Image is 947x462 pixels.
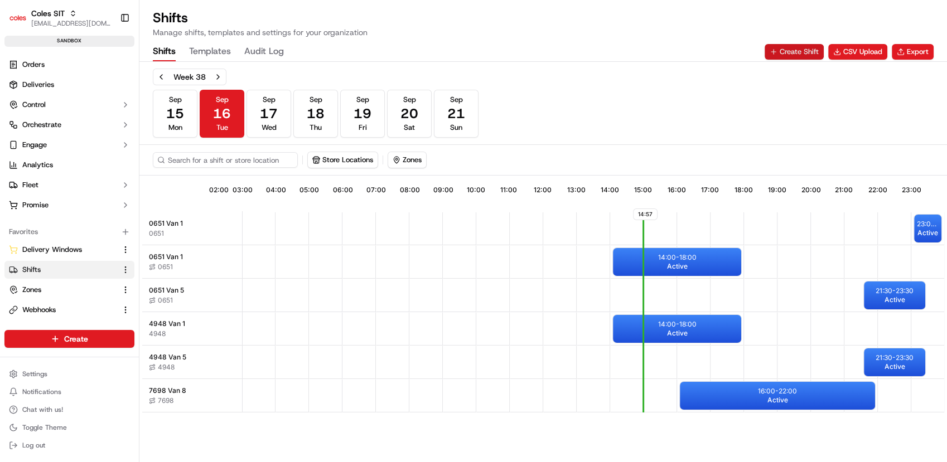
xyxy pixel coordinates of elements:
[4,4,115,31] button: Coles SITColes SIT[EMAIL_ADDRESS][DOMAIN_NAME]
[868,186,887,194] span: 22:00
[4,36,134,47] div: sandbox
[153,90,197,138] button: Sep15Mon
[767,396,788,405] span: Active
[158,396,173,405] span: 7698
[149,329,166,338] span: 4948
[31,8,65,19] span: Coles SIT
[366,186,386,194] span: 07:00
[22,405,63,414] span: Chat with us!
[467,186,485,194] span: 10:00
[22,120,61,130] span: Orchestrate
[658,320,697,329] p: 14:00 - 18:00
[149,262,173,271] button: 0651
[388,152,427,168] button: Zones
[885,295,905,304] span: Active
[354,105,371,123] span: 19
[149,219,183,228] span: 0651 Van 1
[22,80,54,90] span: Deliveries
[4,156,134,174] a: Analytics
[149,286,184,295] span: 0651 Van 5
[299,186,319,194] span: 05:00
[388,152,426,168] button: Zones
[111,189,135,197] span: Pylon
[38,118,141,127] div: We're available if you need us!
[149,252,183,261] span: 0651 Van 1
[340,90,385,138] button: Sep19Fri
[22,100,46,110] span: Control
[667,329,688,338] span: Active
[22,140,47,150] span: Engage
[260,105,278,123] span: 17
[876,286,914,295] p: 21:30 - 23:30
[4,56,134,74] a: Orders
[263,95,276,105] span: Sep
[902,186,921,194] span: 23:00
[701,186,719,194] span: 17:00
[209,186,229,194] span: 02:00
[450,123,462,133] span: Sun
[801,186,821,194] span: 20:00
[149,296,173,305] button: 0651
[213,105,231,123] span: 16
[94,163,103,172] div: 💻
[7,157,90,177] a: 📗Knowledge Base
[310,95,322,105] span: Sep
[828,44,887,60] button: CSV Upload
[500,186,517,194] span: 11:00
[22,265,41,275] span: Shifts
[633,208,658,220] span: 14:57
[876,353,914,362] p: 21:30 - 23:30
[4,76,134,94] a: Deliveries
[4,116,134,134] button: Orchestrate
[567,186,586,194] span: 13:00
[9,265,117,275] a: Shifts
[169,95,182,105] span: Sep
[387,90,432,138] button: Sep20Sat
[22,441,45,450] span: Log out
[216,123,228,133] span: Tue
[4,281,134,299] button: Zones
[233,186,253,194] span: 03:00
[601,186,619,194] span: 14:00
[22,423,67,432] span: Toggle Theme
[4,241,134,259] button: Delivery Windows
[64,333,88,344] span: Create
[244,42,284,61] button: Audit Log
[885,362,905,371] span: Active
[400,186,420,194] span: 08:00
[9,245,117,255] a: Delivery Windows
[4,223,134,241] div: Favorites
[310,123,322,133] span: Thu
[4,420,134,435] button: Toggle Theme
[153,9,368,27] h1: Shifts
[22,305,56,315] span: Webhooks
[356,95,369,105] span: Sep
[149,363,175,372] button: 4948
[266,186,286,194] span: 04:00
[149,396,173,405] button: 7698
[22,285,41,295] span: Zones
[22,369,47,378] span: Settings
[404,123,415,133] span: Sat
[153,27,368,38] p: Manage shifts, templates and settings for your organization
[433,186,453,194] span: 09:00
[658,253,697,262] p: 14:00 - 18:00
[4,261,134,279] button: Shifts
[667,262,688,271] span: Active
[79,188,135,197] a: Powered byPylon
[153,152,298,168] input: Search for a shift or store location
[293,90,338,138] button: Sep18Thu
[4,330,134,348] button: Create
[307,105,325,123] span: 18
[403,95,416,105] span: Sep
[22,160,53,170] span: Analytics
[22,162,85,173] span: Knowledge Base
[190,110,203,123] button: Start new chat
[9,285,117,295] a: Zones
[835,186,853,194] span: 21:00
[216,95,229,105] span: Sep
[4,176,134,194] button: Fleet
[333,186,353,194] span: 06:00
[158,296,173,305] span: 0651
